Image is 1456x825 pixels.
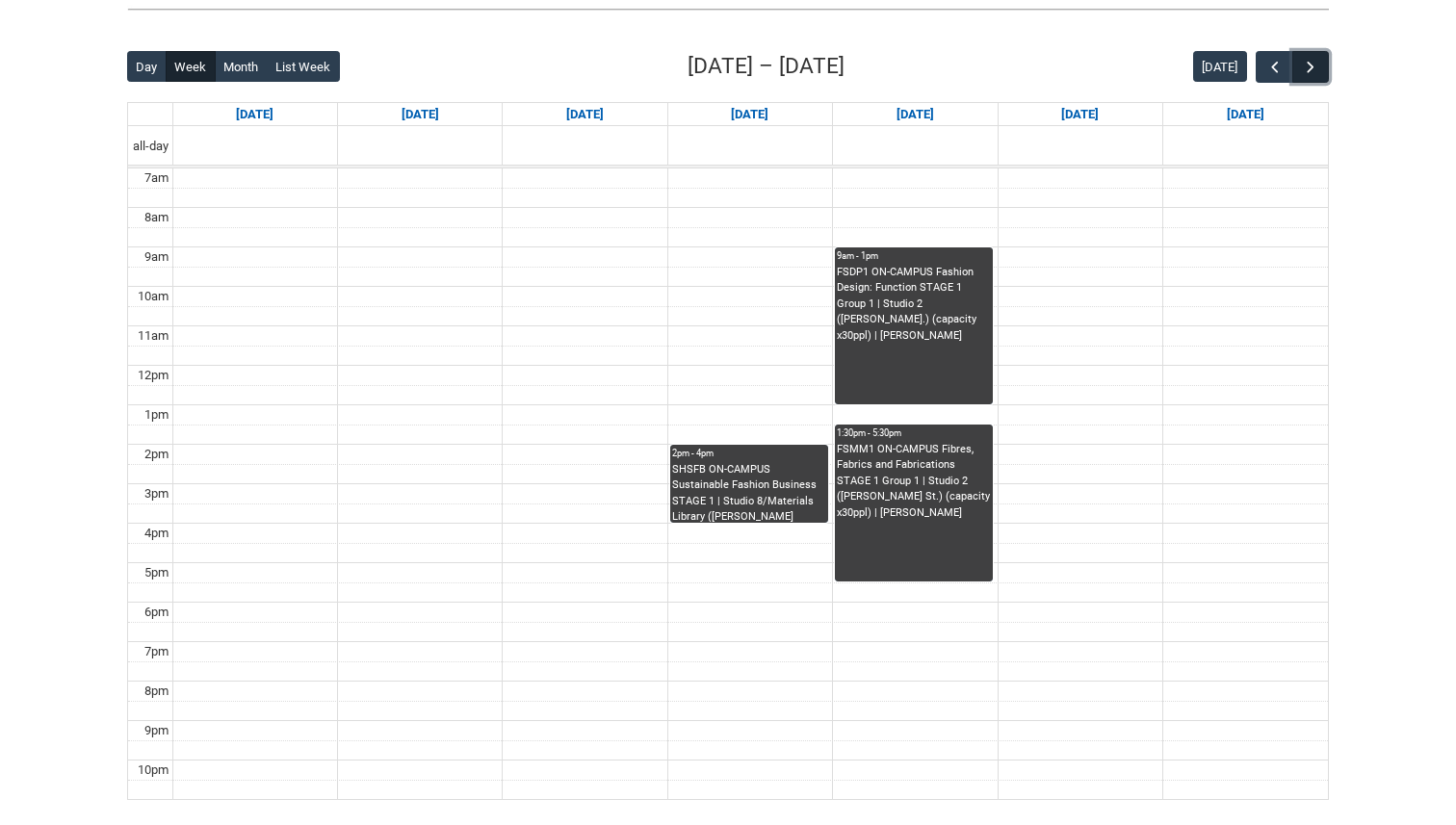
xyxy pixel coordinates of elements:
a: Go to September 14, 2025 [232,103,277,126]
a: Go to September 16, 2025 [562,103,608,126]
div: 6pm [141,603,172,622]
div: 8am [141,208,172,227]
div: 2pm - 4pm [672,447,826,460]
div: 11am [134,326,172,346]
div: 9am [141,247,172,267]
div: 12pm [134,366,172,385]
a: Go to September 19, 2025 [1057,103,1103,126]
div: 9am - 1pm [837,249,991,263]
a: Go to September 18, 2025 [893,103,938,126]
div: 2pm [141,445,172,464]
button: Next Week [1292,51,1329,83]
div: 3pm [141,484,172,503]
button: Day [127,51,167,82]
div: FSMM1 ON-CAMPUS Fibres, Fabrics and Fabrications STAGE 1 Group 1 | Studio 2 ([PERSON_NAME] St.) (... [837,442,991,522]
div: 4pm [141,524,172,543]
div: 9pm [141,721,172,740]
a: Go to September 15, 2025 [398,103,443,126]
button: Week [166,51,216,82]
div: 5pm [141,563,172,582]
div: 10am [134,287,172,306]
div: 10pm [134,761,172,780]
button: List Week [267,51,340,82]
div: 8pm [141,682,172,701]
div: FSDP1 ON-CAMPUS Fashion Design: Function STAGE 1 Group 1 | Studio 2 ([PERSON_NAME].) (capacity x3... [837,265,991,345]
div: 7am [141,168,172,188]
h2: [DATE] – [DATE] [688,50,845,83]
a: Go to September 17, 2025 [727,103,772,126]
a: Go to September 20, 2025 [1223,103,1268,126]
button: Month [215,51,268,82]
span: all-day [129,137,172,156]
div: 1:30pm - 5:30pm [837,426,991,440]
button: [DATE] [1193,51,1247,82]
button: Previous Week [1256,51,1292,83]
div: 1pm [141,405,172,425]
div: SHSFB ON-CAMPUS Sustainable Fashion Business STAGE 1 | Studio 8/Materials Library ([PERSON_NAME][... [672,462,826,523]
div: 7pm [141,642,172,661]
